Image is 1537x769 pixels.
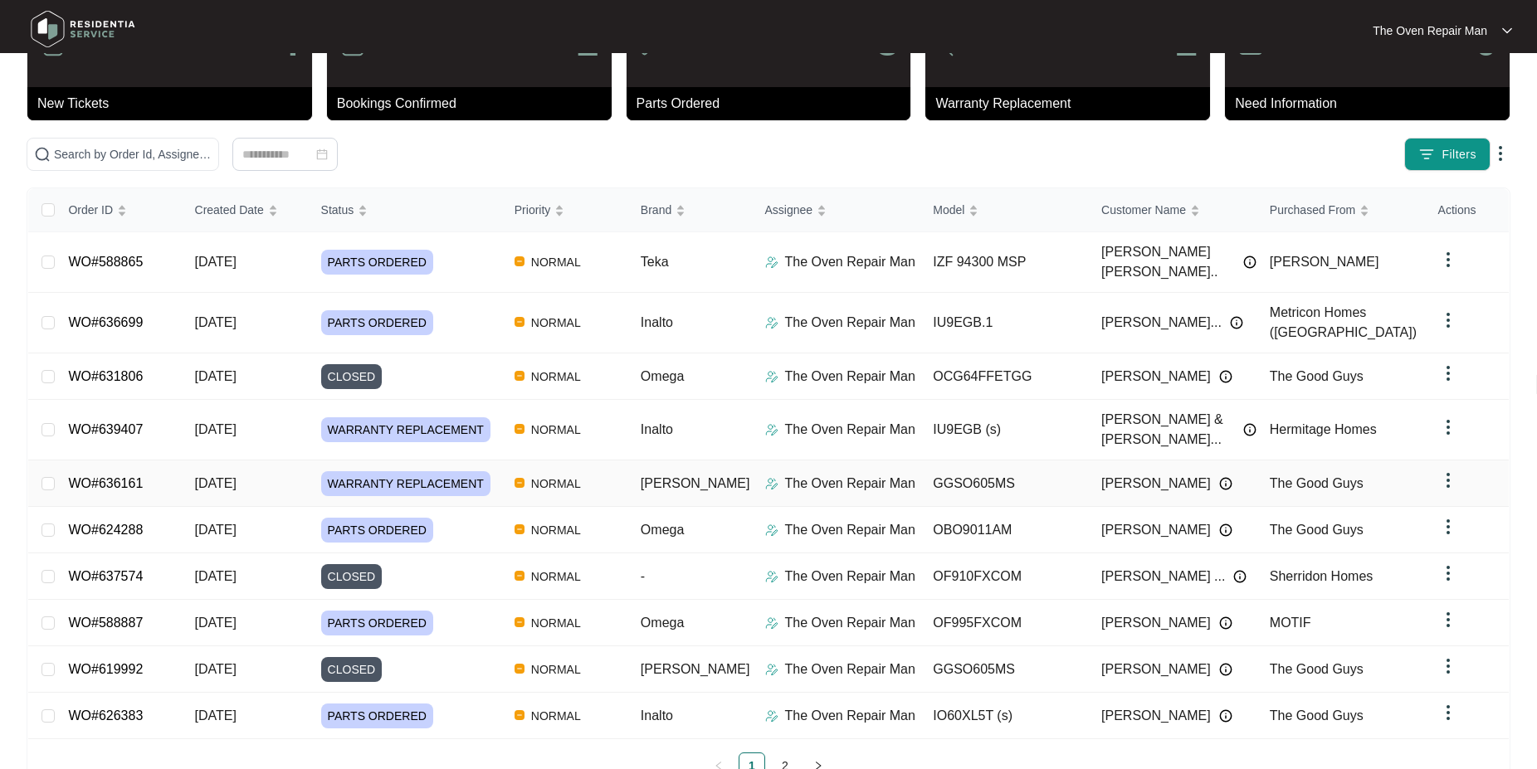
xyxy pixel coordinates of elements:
[920,646,1088,693] td: GGSO605MS
[1101,410,1235,450] span: [PERSON_NAME] & [PERSON_NAME]...
[1270,476,1364,490] span: The Good Guys
[637,94,911,114] p: Parts Ordered
[1373,22,1487,39] p: The Oven Repair Man
[1219,663,1232,676] img: Info icon
[321,564,383,589] span: CLOSED
[577,22,599,62] p: 2
[68,616,143,630] a: WO#588887
[1219,709,1232,723] img: Info icon
[785,706,915,726] p: The Oven Repair Man
[1088,188,1256,232] th: Customer Name
[1243,256,1256,269] img: Info icon
[195,476,237,490] span: [DATE]
[1256,188,1425,232] th: Purchased From
[1438,417,1458,437] img: dropdown arrow
[195,315,237,329] span: [DATE]
[515,710,525,720] img: Vercel Logo
[785,613,915,633] p: The Oven Repair Man
[321,201,354,219] span: Status
[785,313,915,333] p: The Oven Repair Man
[785,520,915,540] p: The Oven Repair Man
[515,317,525,327] img: Vercel Logo
[641,616,684,630] span: Omega
[1270,255,1379,269] span: [PERSON_NAME]
[641,523,684,537] span: Omega
[182,188,308,232] th: Created Date
[1502,27,1512,35] img: dropdown arrow
[1101,520,1211,540] span: [PERSON_NAME]
[1438,310,1458,330] img: dropdown arrow
[1233,570,1247,583] img: Info icon
[195,369,237,383] span: [DATE]
[515,201,551,219] span: Priority
[1438,703,1458,723] img: dropdown arrow
[1219,370,1232,383] img: Info icon
[515,617,525,627] img: Vercel Logo
[1235,94,1510,114] p: Need Information
[627,188,752,232] th: Brand
[308,188,501,232] th: Status
[525,474,588,494] span: NORMAL
[752,188,920,232] th: Assignee
[68,255,143,269] a: WO#588865
[321,703,433,728] span: PARTS ORDERED
[501,188,627,232] th: Priority
[876,22,899,62] p: 8
[68,662,143,676] a: WO#619992
[525,613,588,633] span: NORMAL
[195,569,237,583] span: [DATE]
[1270,422,1377,436] span: Hermitage Homes
[785,420,915,440] p: The Oven Repair Man
[765,316,778,329] img: Assigner Icon
[765,423,778,436] img: Assigner Icon
[321,417,490,442] span: WARRANTY REPLACEMENT
[321,310,433,335] span: PARTS ORDERED
[1438,250,1458,270] img: dropdown arrow
[515,371,525,381] img: Vercel Logo
[68,369,143,383] a: WO#631806
[1101,659,1211,679] span: [PERSON_NAME]
[765,370,778,383] img: Assigner Icon
[321,250,433,275] span: PARTS ORDERED
[321,518,433,543] span: PARTS ORDERED
[515,424,525,434] img: Vercel Logo
[68,315,143,329] a: WO#636699
[765,616,778,630] img: Assigner Icon
[641,708,673,723] span: Inalto
[1270,201,1355,219] span: Purchased From
[337,94,612,114] p: Bookings Confirmed
[1438,656,1458,676] img: dropdown arrow
[765,570,778,583] img: Assigner Icon
[277,22,300,62] p: 4
[765,256,778,269] img: Assigner Icon
[1101,706,1211,726] span: [PERSON_NAME]
[785,252,915,272] p: The Oven Repair Man
[515,664,525,674] img: Vercel Logo
[920,507,1088,553] td: OBO9011AM
[525,706,588,726] span: NORMAL
[641,422,673,436] span: Inalto
[1442,146,1476,163] span: Filters
[641,369,684,383] span: Omega
[765,523,778,537] img: Assigner Icon
[785,567,915,586] p: The Oven Repair Man
[920,553,1088,600] td: OF910FXCOM
[920,353,1088,400] td: OCG64FFETGG
[1219,477,1232,490] img: Info icon
[1438,517,1458,537] img: dropdown arrow
[1438,610,1458,630] img: dropdown arrow
[525,659,588,679] span: NORMAL
[525,367,588,387] span: NORMAL
[525,252,588,272] span: NORMAL
[1438,563,1458,583] img: dropdown arrow
[933,201,964,219] span: Model
[515,256,525,266] img: Vercel Logo
[195,422,237,436] span: [DATE]
[920,400,1088,460] td: IU9EGB (s)
[68,523,143,537] a: WO#624288
[1425,188,1509,232] th: Actions
[1270,523,1364,537] span: The Good Guys
[68,708,143,723] a: WO#626383
[641,201,671,219] span: Brand
[525,313,588,333] span: NORMAL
